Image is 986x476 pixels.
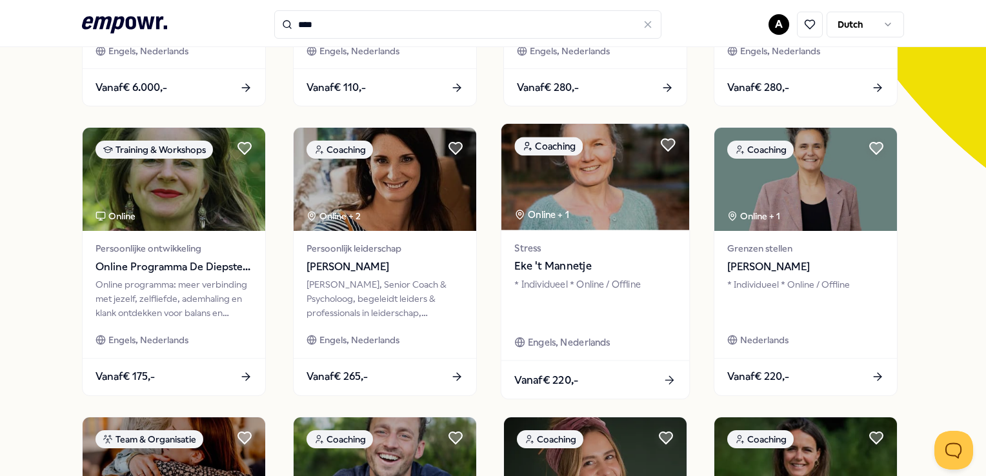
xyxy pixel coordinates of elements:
[740,44,820,58] span: Engels, Nederlands
[319,333,399,347] span: Engels, Nederlands
[517,79,579,96] span: Vanaf € 280,-
[96,277,252,321] div: Online programma: meer verbinding met jezelf, zelfliefde, ademhaling en klank ontdekken voor bala...
[727,79,789,96] span: Vanaf € 280,-
[307,241,463,255] span: Persoonlijk leiderschap
[96,141,213,159] div: Training & Workshops
[727,141,794,159] div: Coaching
[517,430,583,448] div: Coaching
[319,44,399,58] span: Engels, Nederlands
[714,127,898,395] a: package imageCoachingOnline + 1Grenzen stellen[PERSON_NAME]* Individueel * Online / OfflineNederl...
[307,79,366,96] span: Vanaf € 110,-
[727,368,789,385] span: Vanaf € 220,-
[96,241,252,255] span: Persoonlijke ontwikkeling
[514,277,676,322] div: * Individueel * Online / Offline
[96,430,203,448] div: Team & Organisatie
[501,124,689,230] img: package image
[514,258,676,275] span: Eke 't Mannetje
[294,128,476,231] img: package image
[727,277,884,321] div: * Individueel * Online / Offline
[934,431,973,470] iframe: Help Scout Beacon - Open
[108,333,188,347] span: Engels, Nederlands
[307,430,373,448] div: Coaching
[83,128,265,231] img: package image
[714,128,897,231] img: package image
[307,368,368,385] span: Vanaf € 265,-
[293,127,477,395] a: package imageCoachingOnline + 2Persoonlijk leiderschap[PERSON_NAME][PERSON_NAME], Senior Coach & ...
[96,209,136,223] div: Online
[307,209,361,223] div: Online + 2
[274,10,661,39] input: Search for products, categories or subcategories
[96,79,167,96] span: Vanaf € 6.000,-
[727,430,794,448] div: Coaching
[82,127,266,395] a: package imageTraining & WorkshopsOnlinePersoonlijke ontwikkelingOnline Programma De Diepste Verbi...
[769,14,789,35] button: A
[528,335,610,350] span: Engels, Nederlands
[96,368,155,385] span: Vanaf € 175,-
[96,259,252,275] span: Online Programma De Diepste Verbinding met Jezelf, in 7 stappen Terug naar je Kern, bron van comp...
[514,208,568,223] div: Online + 1
[727,241,884,255] span: Grenzen stellen
[307,277,463,321] div: [PERSON_NAME], Senior Coach & Psycholoog, begeleidt leiders & professionals in leiderschap, loopb...
[501,123,690,400] a: package imageCoachingOnline + 1StressEke 't Mannetje* Individueel * Online / OfflineEngels, Neder...
[727,259,884,275] span: [PERSON_NAME]
[514,137,583,156] div: Coaching
[514,241,676,255] span: Stress
[727,209,780,223] div: Online + 1
[307,141,373,159] div: Coaching
[740,333,789,347] span: Nederlands
[307,259,463,275] span: [PERSON_NAME]
[514,372,578,388] span: Vanaf € 220,-
[530,44,610,58] span: Engels, Nederlands
[108,44,188,58] span: Engels, Nederlands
